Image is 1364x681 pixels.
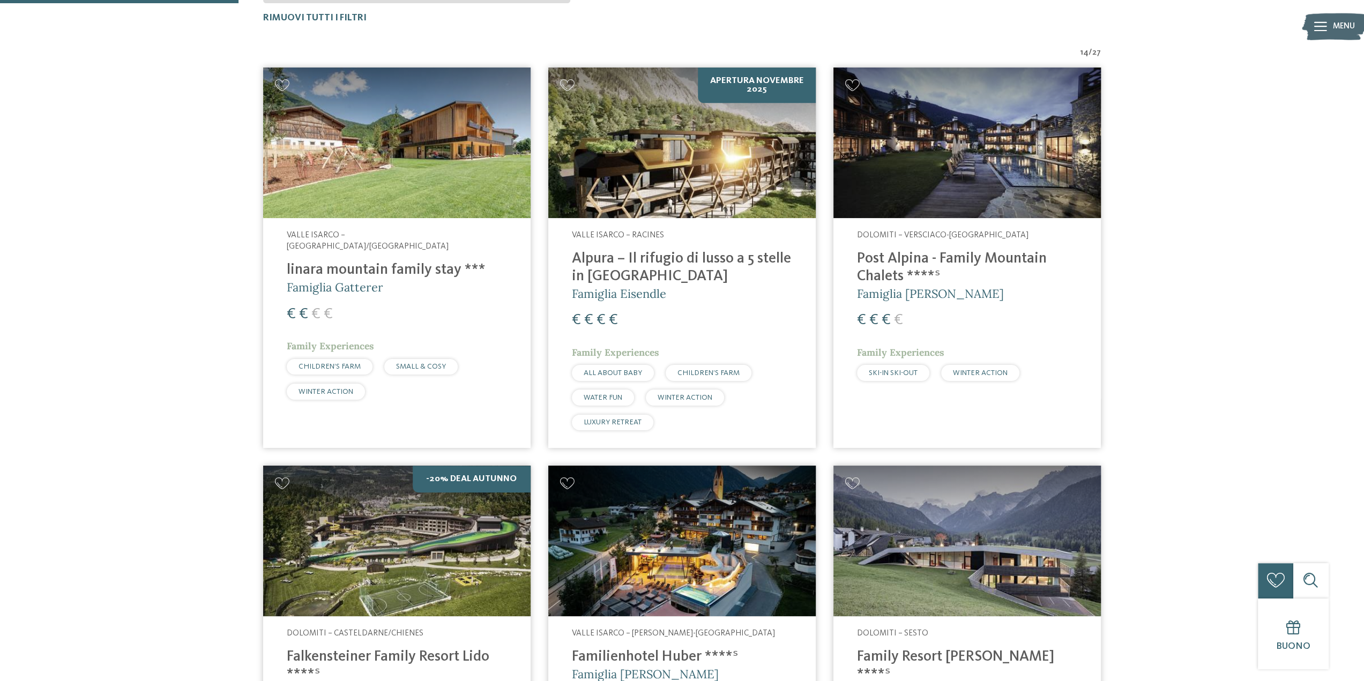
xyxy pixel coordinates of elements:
a: Cercate un hotel per famiglie? Qui troverete solo i migliori! Valle Isarco – [GEOGRAPHIC_DATA]/[G... [263,68,531,448]
span: Buono [1276,642,1310,651]
img: Cercate un hotel per famiglie? Qui troverete solo i migliori! [548,68,816,218]
span: € [609,312,618,328]
h4: linara mountain family stay *** [287,261,507,279]
span: € [584,312,593,328]
span: WINTER ACTION [299,388,353,395]
span: € [299,306,308,322]
span: € [857,312,866,328]
span: Famiglia Eisendle [572,286,666,301]
img: Cercate un hotel per famiglie? Qui troverete solo i migliori! [263,68,531,218]
span: WINTER ACTION [658,394,712,401]
a: Buono [1258,598,1329,669]
span: Family Experiences [572,346,659,358]
span: Family Experiences [287,340,374,352]
span: Dolomiti – Casteldarne/Chienes [287,629,423,638]
span: € [869,312,878,328]
span: 14 [1080,47,1089,59]
span: WINTER ACTION [953,369,1008,377]
span: Valle Isarco – [PERSON_NAME]-[GEOGRAPHIC_DATA] [572,629,775,638]
span: CHILDREN’S FARM [299,363,361,370]
span: Valle Isarco – [GEOGRAPHIC_DATA]/[GEOGRAPHIC_DATA] [287,231,449,251]
span: Valle Isarco – Racines [572,231,664,240]
span: Dolomiti – Versciaco-[GEOGRAPHIC_DATA] [857,231,1028,240]
span: Famiglia Gatterer [287,280,383,295]
span: / [1089,47,1092,59]
span: € [894,312,903,328]
span: Famiglia [PERSON_NAME] [857,286,1004,301]
span: LUXURY RETREAT [584,418,642,426]
span: Family Experiences [857,346,944,358]
span: € [287,306,296,322]
h4: Post Alpina - Family Mountain Chalets ****ˢ [857,250,1077,286]
a: Cercate un hotel per famiglie? Qui troverete solo i migliori! Dolomiti – Versciaco-[GEOGRAPHIC_DA... [833,68,1101,448]
span: € [324,306,333,322]
span: € [597,312,606,328]
img: Family Resort Rainer ****ˢ [833,466,1101,616]
h4: Familienhotel Huber ****ˢ [572,648,792,666]
span: Dolomiti – Sesto [857,629,928,638]
span: ALL ABOUT BABY [584,369,642,377]
span: SMALL & COSY [396,363,446,370]
img: Post Alpina - Family Mountain Chalets ****ˢ [833,68,1101,218]
img: Cercate un hotel per famiglie? Qui troverete solo i migliori! [548,466,816,616]
span: Rimuovi tutti i filtri [263,13,367,23]
span: SKI-IN SKI-OUT [869,369,918,377]
span: 27 [1092,47,1101,59]
span: € [882,312,891,328]
span: CHILDREN’S FARM [677,369,740,377]
span: € [311,306,320,322]
span: WATER FUN [584,394,622,401]
span: € [572,312,581,328]
a: Cercate un hotel per famiglie? Qui troverete solo i migliori! Apertura novembre 2025 Valle Isarco... [548,68,816,448]
img: Cercate un hotel per famiglie? Qui troverete solo i migliori! [263,466,531,616]
h4: Alpura – Il rifugio di lusso a 5 stelle in [GEOGRAPHIC_DATA] [572,250,792,286]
